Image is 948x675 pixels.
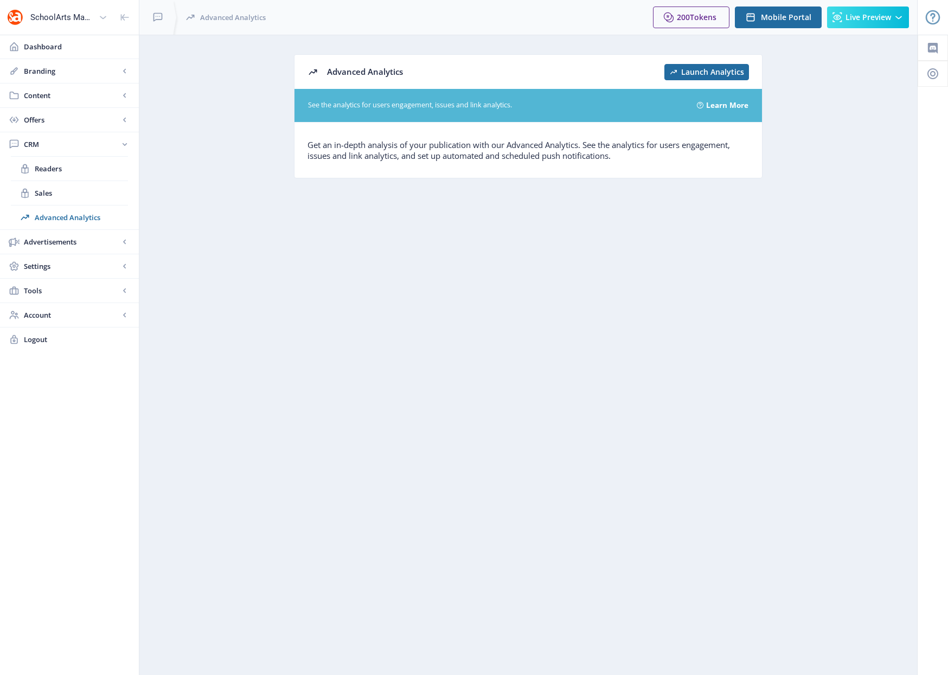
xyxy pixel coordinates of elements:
[200,12,266,23] span: Advanced Analytics
[35,212,128,223] span: Advanced Analytics
[24,41,130,52] span: Dashboard
[327,66,403,77] span: Advanced Analytics
[24,261,119,272] span: Settings
[761,13,811,22] span: Mobile Portal
[35,188,128,198] span: Sales
[308,100,684,111] span: See the analytics for users engagement, issues and link analytics.
[30,5,94,29] div: SchoolArts Magazine
[24,310,119,320] span: Account
[11,205,128,229] a: Advanced Analytics
[24,285,119,296] span: Tools
[706,97,748,114] a: Learn More
[24,66,119,76] span: Branding
[845,13,891,22] span: Live Preview
[7,9,24,26] img: properties.app_icon.png
[308,139,749,161] p: Get an in-depth analysis of your publication with our Advanced Analytics. See the analytics for u...
[735,7,822,28] button: Mobile Portal
[11,157,128,181] a: Readers
[24,114,119,125] span: Offers
[690,12,716,22] span: Tokens
[664,64,749,80] button: Launch Analytics
[35,163,128,174] span: Readers
[24,334,130,345] span: Logout
[24,90,119,101] span: Content
[11,181,128,205] a: Sales
[24,139,119,150] span: CRM
[681,68,744,76] span: Launch Analytics
[653,7,729,28] button: 200Tokens
[24,236,119,247] span: Advertisements
[827,7,909,28] button: Live Preview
